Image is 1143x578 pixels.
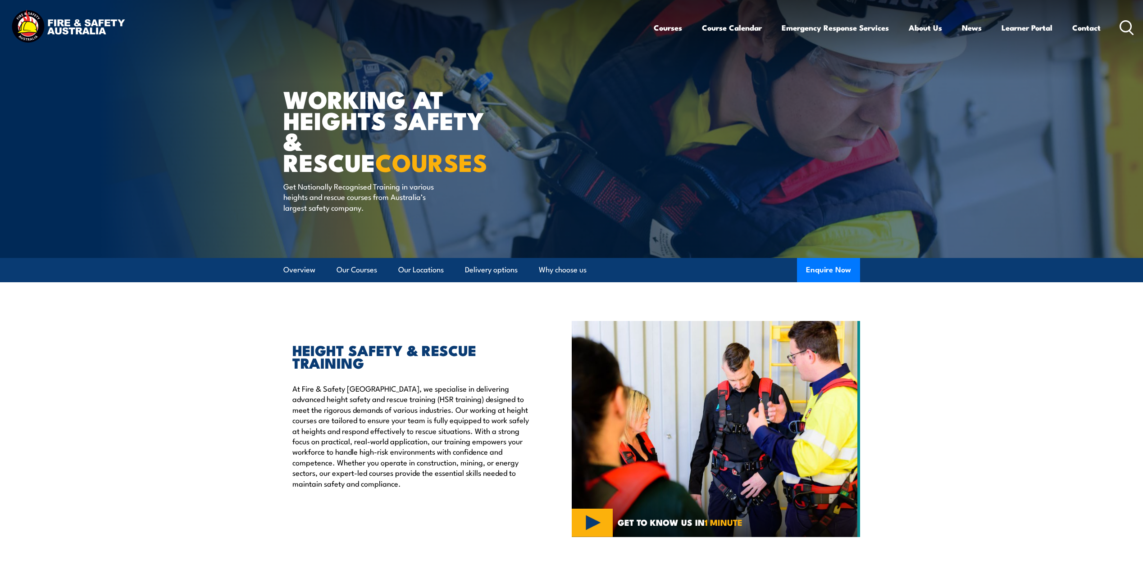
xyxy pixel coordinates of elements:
a: Courses [654,16,682,40]
strong: 1 MINUTE [705,515,742,528]
span: GET TO KNOW US IN [618,518,742,526]
p: At Fire & Safety [GEOGRAPHIC_DATA], we specialise in delivering advanced height safety and rescue... [292,383,530,488]
p: Get Nationally Recognised Training in various heights and rescue courses from Australia’s largest... [283,181,448,212]
a: Learner Portal [1002,16,1052,40]
a: Our Courses [337,258,377,282]
a: Delivery options [465,258,518,282]
a: Emergency Response Services [782,16,889,40]
img: Fire & Safety Australia offer working at heights courses and training [572,321,860,537]
a: About Us [909,16,942,40]
a: Contact [1072,16,1101,40]
a: Overview [283,258,315,282]
a: Our Locations [398,258,444,282]
h2: HEIGHT SAFETY & RESCUE TRAINING [292,343,530,369]
a: Course Calendar [702,16,762,40]
strong: COURSES [375,143,487,180]
a: Why choose us [539,258,587,282]
a: News [962,16,982,40]
h1: WORKING AT HEIGHTS SAFETY & RESCUE [283,88,506,172]
button: Enquire Now [797,258,860,282]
